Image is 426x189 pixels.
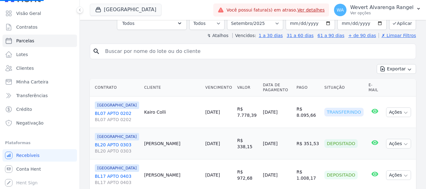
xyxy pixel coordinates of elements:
[95,110,139,123] a: BL07 APTO 0202BL07 APTO 0202
[90,79,142,97] th: Contrato
[324,171,358,179] div: Depositado
[297,7,325,12] a: Ver detalhes
[386,170,411,180] button: Ações
[294,128,322,159] td: R$ 351,53
[95,142,139,154] a: BL20 APTO 0303BL20 APTO 0303
[389,17,416,30] button: Aplicar
[232,33,256,38] label: Vencidos:
[366,79,384,97] th: E-mail
[142,97,203,128] td: Kairo Colli
[350,4,414,11] p: Wevert Alvarenga Rangel
[16,51,28,58] span: Lotes
[260,128,294,159] td: [DATE]
[235,128,260,159] td: R$ 338,15
[16,65,34,71] span: Clientes
[294,97,322,128] td: R$ 8.095,66
[101,45,413,58] input: Buscar por nome do lote ou do cliente
[93,48,100,55] i: search
[235,97,260,128] td: R$ 7.778,39
[235,79,260,97] th: Valor
[337,8,344,12] span: WA
[2,48,77,61] a: Lotes
[95,133,139,140] span: [GEOGRAPHIC_DATA]
[2,7,77,20] a: Visão Geral
[205,141,220,146] a: [DATE]
[260,97,294,128] td: [DATE]
[95,102,139,109] span: [GEOGRAPHIC_DATA]
[16,38,34,44] span: Parcelas
[142,128,203,159] td: [PERSON_NAME]
[386,107,411,117] button: Ações
[260,79,294,97] th: Data de Pagamento
[386,139,411,149] button: Ações
[226,7,325,13] span: Você possui fatura(s) em atraso.
[16,24,37,30] span: Contratos
[16,10,41,17] span: Visão Geral
[205,172,220,177] a: [DATE]
[95,173,139,186] a: BL17 APTO 0403BL17 APTO 0403
[205,110,220,115] a: [DATE]
[329,1,426,19] button: WA Wevert Alvarenga Rangel Ver opções
[16,152,40,158] span: Recebíveis
[379,33,416,38] a: ✗ Limpar Filtros
[2,163,77,175] a: Conta Hent
[2,76,77,88] a: Minha Carteira
[5,139,75,147] div: Plataformas
[95,179,139,186] span: BL17 APTO 0403
[324,139,358,148] div: Depositado
[203,79,235,97] th: Vencimento
[122,20,134,27] span: Todos
[350,11,414,16] p: Ver opções
[16,79,48,85] span: Minha Carteira
[324,108,364,116] div: Transferindo
[95,116,139,123] span: BL07 APTO 0202
[377,64,416,74] button: Exportar
[317,33,344,38] a: 61 a 90 dias
[2,89,77,102] a: Transferências
[348,33,376,38] a: + de 90 dias
[2,35,77,47] a: Parcelas
[16,106,32,112] span: Crédito
[2,149,77,162] a: Recebíveis
[259,33,283,38] a: 1 a 30 dias
[95,164,139,172] span: [GEOGRAPHIC_DATA]
[95,148,139,154] span: BL20 APTO 0303
[2,103,77,116] a: Crédito
[117,17,187,30] button: Todos
[2,62,77,74] a: Clientes
[287,33,313,38] a: 31 a 60 dias
[2,21,77,33] a: Contratos
[16,120,44,126] span: Negativação
[90,4,162,16] button: [GEOGRAPHIC_DATA]
[2,117,77,129] a: Negativação
[322,79,366,97] th: Situação
[16,166,41,172] span: Conta Hent
[16,92,48,99] span: Transferências
[207,33,228,38] label: ↯ Atalhos
[294,79,322,97] th: Pago
[142,79,203,97] th: Cliente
